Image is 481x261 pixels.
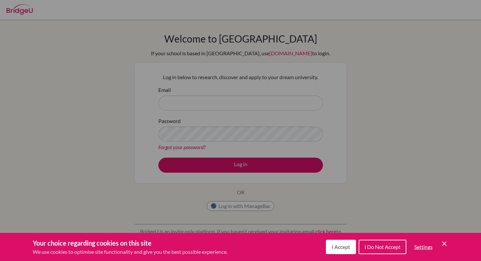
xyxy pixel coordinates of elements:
p: We use cookies to optimise site functionality and give you the best possible experience. [33,248,227,256]
span: I Do Not Accept [365,244,401,250]
span: I Accept [332,244,350,250]
h3: Your choice regarding cookies on this site [33,238,227,248]
span: Settings [414,244,433,250]
button: I Do Not Accept [359,240,406,254]
button: I Accept [326,240,356,254]
button: Settings [409,240,438,253]
button: Save and close [440,240,448,248]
